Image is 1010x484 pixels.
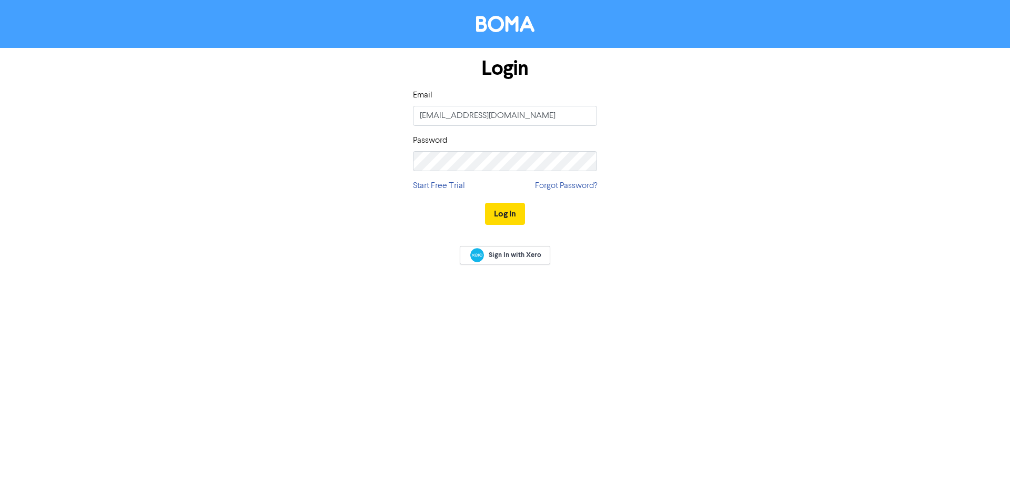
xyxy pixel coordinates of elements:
[535,180,597,192] a: Forgot Password?
[957,433,1010,484] iframe: Chat Widget
[413,89,432,102] label: Email
[485,203,525,225] button: Log In
[413,56,597,81] h1: Login
[476,16,534,32] img: BOMA Logo
[460,246,550,264] a: Sign In with Xero
[470,248,484,262] img: Xero logo
[413,180,465,192] a: Start Free Trial
[489,250,541,260] span: Sign In with Xero
[413,134,447,147] label: Password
